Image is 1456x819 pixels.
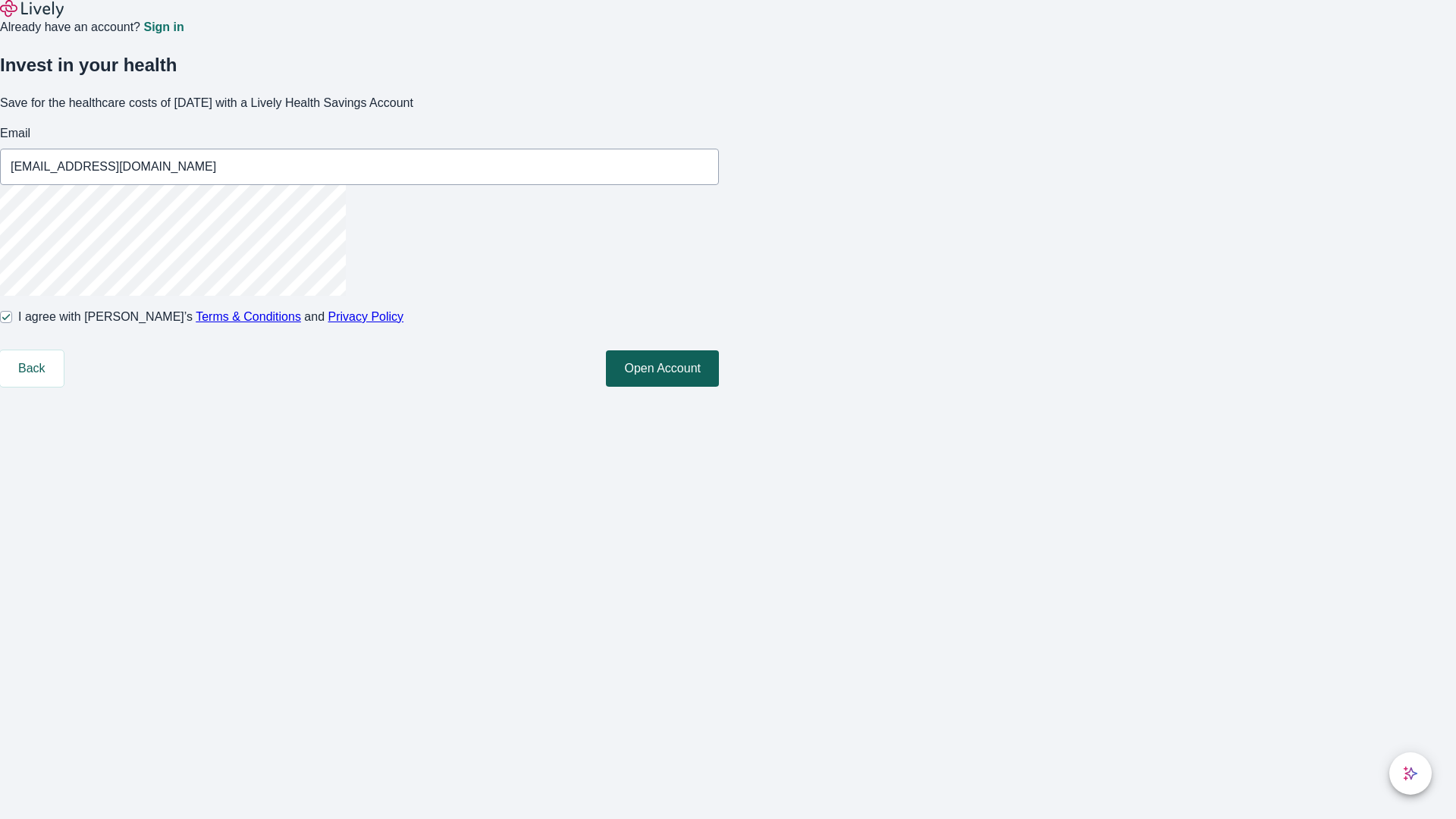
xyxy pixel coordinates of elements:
button: chat [1389,752,1432,795]
button: Open Account [606,350,719,387]
svg: Lively AI Assistant [1403,766,1418,781]
a: Terms & Conditions [196,310,301,323]
a: Sign in [143,21,184,33]
span: I agree with [PERSON_NAME]’s and [18,308,403,326]
a: Privacy Policy [328,310,404,323]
